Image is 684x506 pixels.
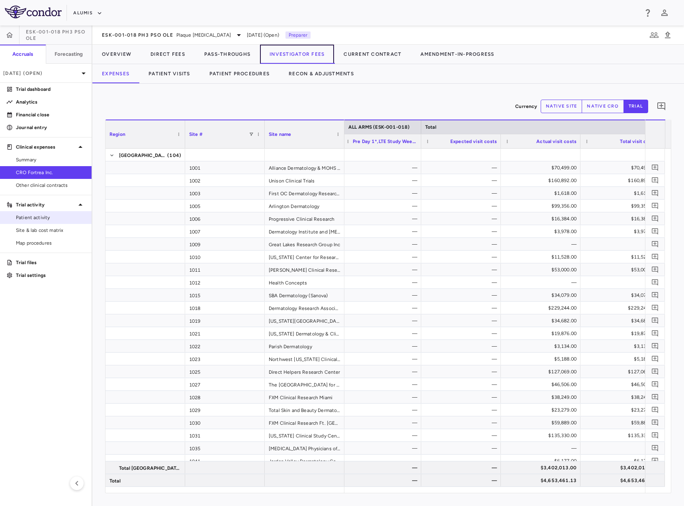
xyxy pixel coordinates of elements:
div: [US_STATE][GEOGRAPHIC_DATA] [265,314,344,327]
div: Progressive Clinical Research [265,212,344,225]
div: 1001 [185,161,265,174]
div: $59,889.00 [508,416,577,429]
span: Other clinical contracts [16,182,85,189]
svg: Add comment [651,380,659,388]
div: — [349,238,417,251]
button: Add comment [650,251,661,262]
svg: Add comment [651,240,659,248]
span: Total [425,124,436,130]
svg: Add comment [651,304,659,312]
div: — [349,225,417,238]
div: Great Lakes Research Group Inc [265,238,344,250]
span: Summary [16,156,85,163]
p: Analytics [16,98,85,106]
button: Add comment [650,290,661,300]
span: Site & lab cost matrix [16,227,85,234]
p: Currency [515,103,537,110]
svg: Add comment [657,102,666,111]
div: $46,506.00 [508,378,577,391]
div: $11,528.00 [588,251,656,263]
button: Add comment [650,175,661,186]
button: Add comment [650,328,661,339]
button: Overview [92,45,141,64]
button: Add comment [650,417,661,428]
div: $16,384.00 [588,212,656,225]
button: Recon & Adjustments [279,64,363,83]
div: — [428,353,497,365]
div: Total Skin and Beauty Dermatology Center [265,404,344,416]
div: — [349,474,417,487]
div: $229,244.00 [508,302,577,314]
div: $3,134.00 [508,340,577,353]
svg: Add comment [651,278,659,286]
span: [GEOGRAPHIC_DATA] [119,149,166,162]
div: — [428,238,497,251]
div: — [588,442,656,455]
div: SBA Dermatology (Sanova) [265,289,344,301]
div: 1005 [185,200,265,212]
div: $59,889.00 [588,416,656,429]
div: — [349,263,417,276]
span: Pre Day 1*,LTE Study Week - 40,LTE Study Week - 44,LTE Study Week - 48,LTE Study Week - 80,LTE St... [353,139,417,144]
div: — [349,327,417,340]
div: — [428,442,497,455]
div: — [508,238,577,251]
div: $5,188.00 [508,353,577,365]
svg: Add comment [651,228,659,235]
svg: Add comment [651,457,659,465]
button: Add comment [650,430,661,441]
div: — [428,340,497,353]
span: ESK-001-018 Ph3 PsO OLE [102,32,173,38]
span: Expected visit costs [450,139,497,144]
div: — [349,174,417,187]
div: $70,499.00 [588,161,656,174]
button: Add comment [650,353,661,364]
svg: Add comment [651,164,659,171]
button: Add comment [650,315,661,326]
div: Jordan Valley Dermatology Center [265,455,344,467]
div: Alliance Dermatology & MOHS Center [265,161,344,174]
span: Total [GEOGRAPHIC_DATA] [119,462,180,475]
div: — [428,212,497,225]
div: — [428,225,497,238]
svg: Add comment [651,329,659,337]
div: Parish Dermatology [265,340,344,352]
div: [US_STATE] Center for Research Company [265,251,344,263]
div: — [349,404,417,416]
img: logo-full-BYUhSk78.svg [5,6,62,18]
div: — [428,461,497,474]
div: Dermatology Research Associates [265,302,344,314]
svg: Add comment [651,342,659,350]
div: $38,249.00 [588,391,656,404]
svg: Add comment [651,266,659,273]
div: $4,653,461.13 [508,474,577,487]
div: $3,402,013.00 [508,461,577,474]
div: — [428,289,497,302]
p: [DATE] (Open) [3,70,79,77]
div: — [349,416,417,429]
button: Direct Fees [141,45,195,64]
div: $1,618.00 [508,187,577,200]
div: First OC Dermatology Research, Inc. [265,187,344,199]
div: 1035 [185,442,265,454]
div: 1021 [185,327,265,339]
button: Investigator Fees [260,45,334,64]
div: 1028 [185,391,265,403]
div: — [349,276,417,289]
div: 1009 [185,238,265,250]
div: — [349,391,417,404]
div: — [349,340,417,353]
svg: Add comment [651,444,659,452]
div: FXM Clinical Research Ft. [GEOGRAPHIC_DATA] [265,416,344,429]
div: $34,079.00 [508,289,577,302]
span: Site # [189,131,203,137]
div: — [428,314,497,327]
span: (104) [167,149,181,162]
button: Add comment [650,392,661,402]
div: 1022 [185,340,265,352]
div: — [349,200,417,212]
div: — [428,174,497,187]
div: 1011 [185,263,265,276]
button: Alumis [73,7,102,20]
h6: Forecasting [55,51,83,58]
